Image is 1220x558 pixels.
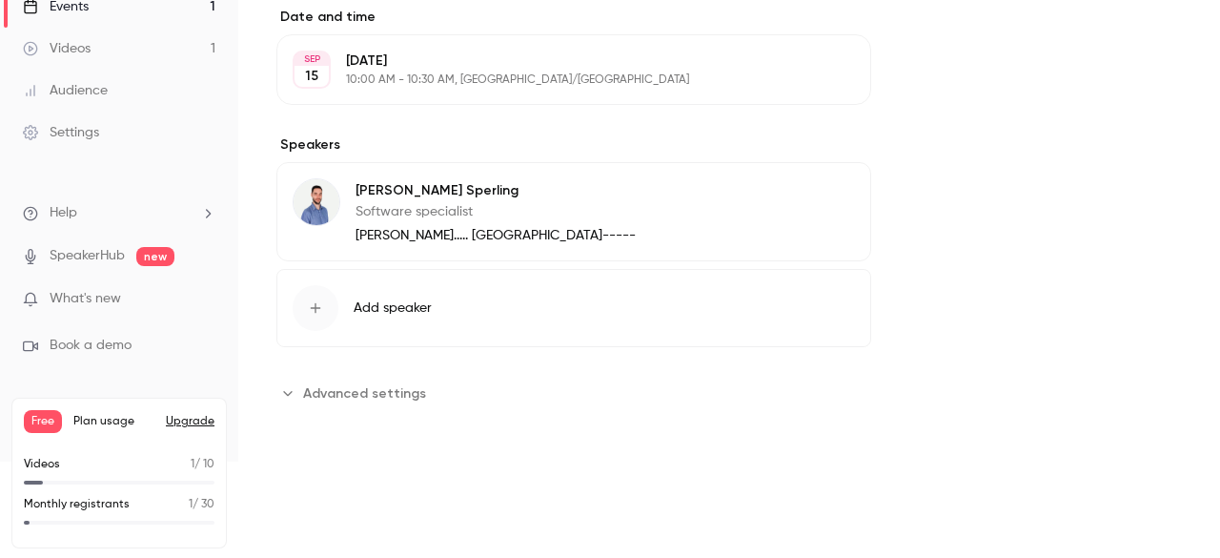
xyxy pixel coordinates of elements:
[346,72,770,88] p: 10:00 AM - 10:30 AM, [GEOGRAPHIC_DATA]/[GEOGRAPHIC_DATA]
[23,203,215,223] li: help-dropdown-opener
[23,81,108,100] div: Audience
[166,414,214,429] button: Upgrade
[24,496,130,513] p: Monthly registrants
[189,499,193,510] span: 1
[305,67,318,86] p: 15
[295,52,329,66] div: SEP
[356,226,636,245] p: [PERSON_NAME]..... [GEOGRAPHIC_DATA]-----
[354,299,432,318] span: Add speaker
[303,383,426,403] span: Advanced settings
[346,52,770,71] p: [DATE]
[24,456,60,473] p: Videos
[50,336,132,356] span: Book a demo
[50,246,125,266] a: SpeakerHub
[356,181,636,200] p: [PERSON_NAME] Sperling
[189,496,214,513] p: / 30
[73,414,154,429] span: Plan usage
[276,135,871,155] label: Speakers
[276,162,871,261] div: András Sperling[PERSON_NAME] SperlingSoftware specialist[PERSON_NAME]..... [GEOGRAPHIC_DATA]-----
[276,269,871,347] button: Add speaker
[276,378,437,408] button: Advanced settings
[50,203,77,223] span: Help
[294,179,339,225] img: András Sperling
[23,39,91,58] div: Videos
[191,459,194,470] span: 1
[50,289,121,309] span: What's new
[276,378,871,408] section: Advanced settings
[23,123,99,142] div: Settings
[276,8,871,27] label: Date and time
[191,456,214,473] p: / 10
[356,202,636,221] p: Software specialist
[136,247,174,266] span: new
[24,410,62,433] span: Free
